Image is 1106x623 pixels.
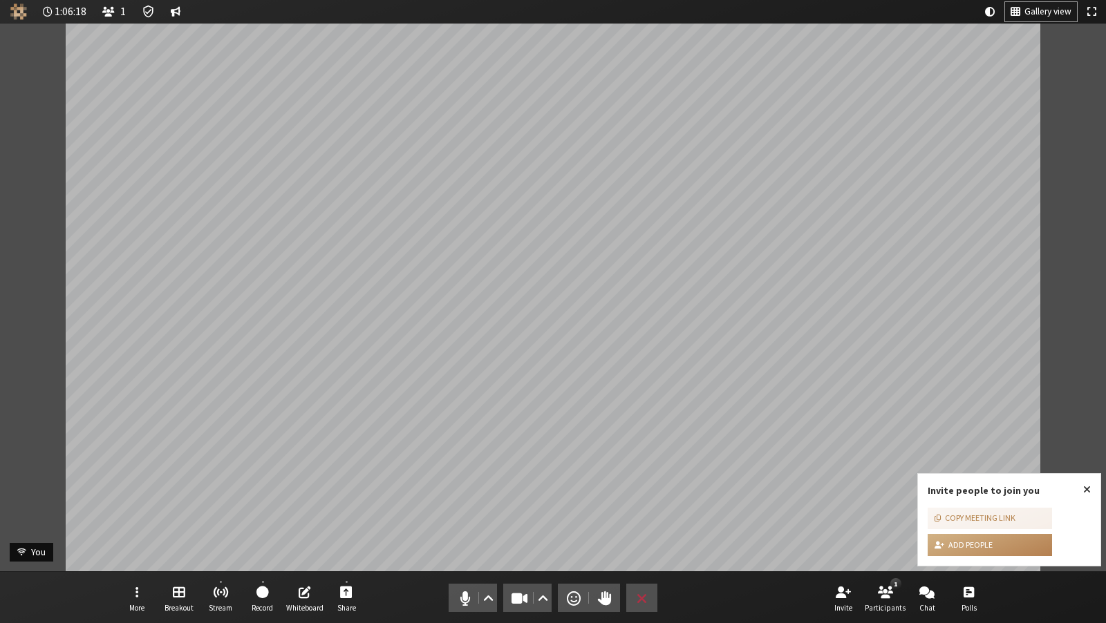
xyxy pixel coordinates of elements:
span: Polls [962,604,977,612]
span: Whiteboard [286,604,324,612]
span: 1:06:18 [55,6,86,17]
button: Mute (⌘+Shift+A) [449,584,497,612]
button: Video setting [534,584,552,612]
span: Stream [209,604,232,612]
button: Copy meeting link [928,508,1052,530]
button: Open chat [908,579,946,617]
button: Open participant list [97,2,131,21]
button: Open participant list [866,579,905,617]
button: Start sharing [327,579,366,617]
span: More [129,604,144,612]
div: Meeting details Encryption enabled [136,2,160,21]
button: Manage Breakout Rooms [160,579,198,617]
span: Participants [865,604,906,612]
button: Raise hand [589,584,620,612]
span: Gallery view [1024,7,1071,17]
span: Record [252,604,273,612]
button: Close popover [1074,474,1100,506]
button: Open shared whiteboard [285,579,324,617]
div: 1 [890,578,901,589]
span: Share [337,604,356,612]
button: End or leave meeting [626,584,657,612]
button: Change layout [1005,2,1077,21]
button: Invite participants (⌘+Shift+I) [824,579,863,617]
span: Breakout [165,604,194,612]
img: Iotum [10,3,27,20]
button: Using system theme [980,2,1000,21]
button: Open poll [950,579,988,617]
div: Copy meeting link [935,512,1015,524]
button: Fullscreen [1082,2,1101,21]
button: Start streaming [201,579,240,617]
button: Audio settings [479,584,496,612]
span: Chat [919,604,935,612]
button: Conversation [165,2,186,21]
div: Timer [37,2,93,21]
span: 1 [120,6,126,17]
label: Invite people to join you [928,484,1040,497]
button: Start recording [243,579,282,617]
span: Invite [834,604,852,612]
button: Send a reaction [558,584,589,612]
div: You [26,545,50,559]
button: Stop video (⌘+Shift+V) [503,584,552,612]
button: Open menu [118,579,156,617]
button: Add people [928,534,1052,556]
